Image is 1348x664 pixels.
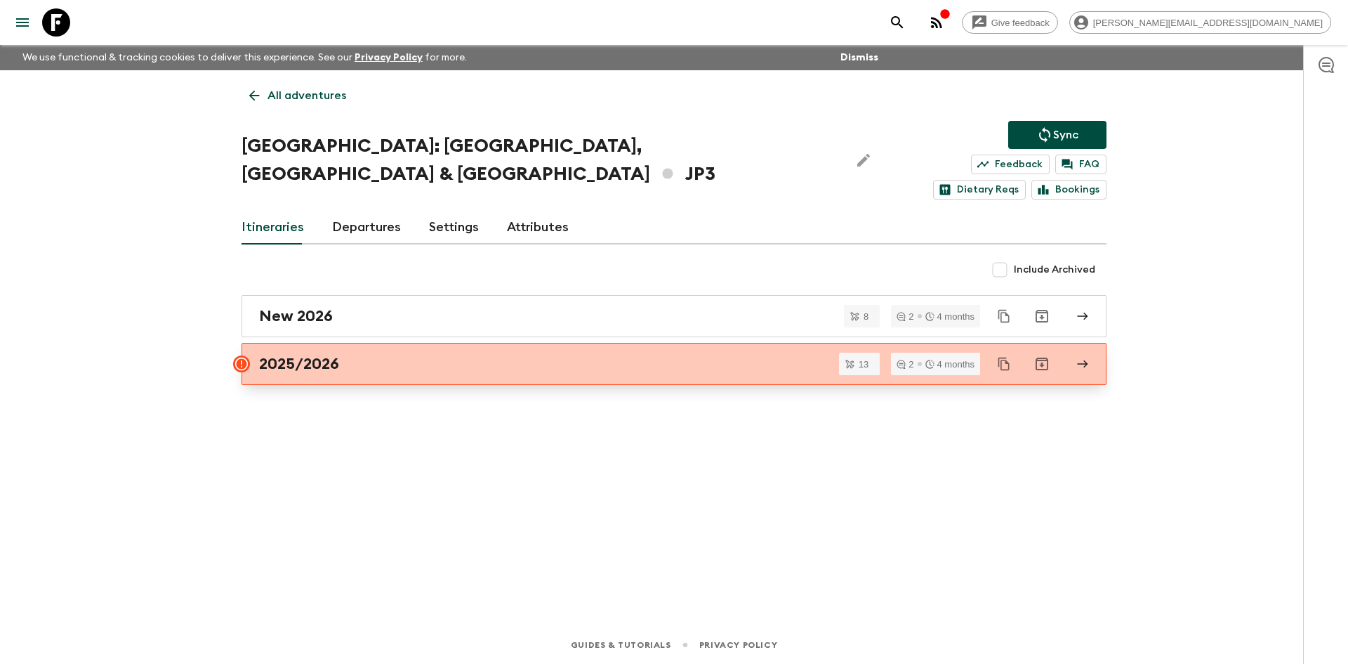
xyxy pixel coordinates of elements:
[429,211,479,245] a: Settings
[1028,350,1056,378] button: Archive
[991,304,1017,329] button: Duplicate
[1053,126,1078,143] p: Sync
[242,132,838,188] h1: [GEOGRAPHIC_DATA]: [GEOGRAPHIC_DATA], [GEOGRAPHIC_DATA] & [GEOGRAPHIC_DATA] JP3
[259,307,333,325] h2: New 2026
[1055,155,1106,174] a: FAQ
[571,637,671,653] a: Guides & Tutorials
[883,8,911,37] button: search adventures
[925,360,974,369] div: 4 months
[850,132,878,188] button: Edit Adventure Title
[962,11,1058,34] a: Give feedback
[8,8,37,37] button: menu
[332,211,401,245] a: Departures
[991,351,1017,377] button: Duplicate
[1069,11,1331,34] div: [PERSON_NAME][EMAIL_ADDRESS][DOMAIN_NAME]
[850,360,877,369] span: 13
[984,18,1057,28] span: Give feedback
[507,211,569,245] a: Attributes
[925,312,974,321] div: 4 months
[242,82,354,110] a: All adventures
[1031,180,1106,200] a: Bookings
[1014,263,1095,277] span: Include Archived
[259,355,339,373] h2: 2025/2026
[855,312,877,321] span: 8
[267,87,346,104] p: All adventures
[355,53,423,63] a: Privacy Policy
[897,360,913,369] div: 2
[699,637,777,653] a: Privacy Policy
[837,48,882,67] button: Dismiss
[242,211,304,245] a: Itineraries
[17,45,473,70] p: We use functional & tracking cookies to deliver this experience. See our for more.
[1028,302,1056,330] button: Archive
[897,312,913,321] div: 2
[971,155,1050,174] a: Feedback
[1008,121,1106,149] button: Sync adventure departures to the booking engine
[1085,18,1330,28] span: [PERSON_NAME][EMAIL_ADDRESS][DOMAIN_NAME]
[242,343,1106,385] a: 2025/2026
[242,295,1106,337] a: New 2026
[933,180,1026,200] a: Dietary Reqs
